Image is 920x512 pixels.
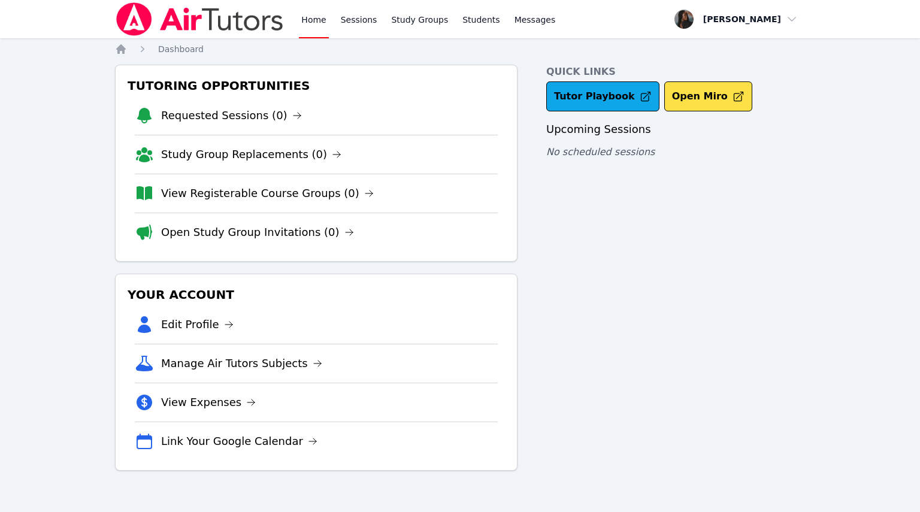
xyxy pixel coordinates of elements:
[161,355,322,372] a: Manage Air Tutors Subjects
[115,43,805,55] nav: Breadcrumb
[546,81,659,111] a: Tutor Playbook
[115,2,285,36] img: Air Tutors
[161,433,317,450] a: Link Your Google Calendar
[161,316,234,333] a: Edit Profile
[546,65,805,79] h4: Quick Links
[664,81,752,111] button: Open Miro
[161,185,374,202] a: View Registerable Course Groups (0)
[161,107,302,124] a: Requested Sessions (0)
[515,14,556,26] span: Messages
[158,43,204,55] a: Dashboard
[125,75,507,96] h3: Tutoring Opportunities
[125,284,507,305] h3: Your Account
[158,44,204,54] span: Dashboard
[161,224,354,241] a: Open Study Group Invitations (0)
[161,146,341,163] a: Study Group Replacements (0)
[546,121,805,138] h3: Upcoming Sessions
[161,394,256,411] a: View Expenses
[546,146,655,157] span: No scheduled sessions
